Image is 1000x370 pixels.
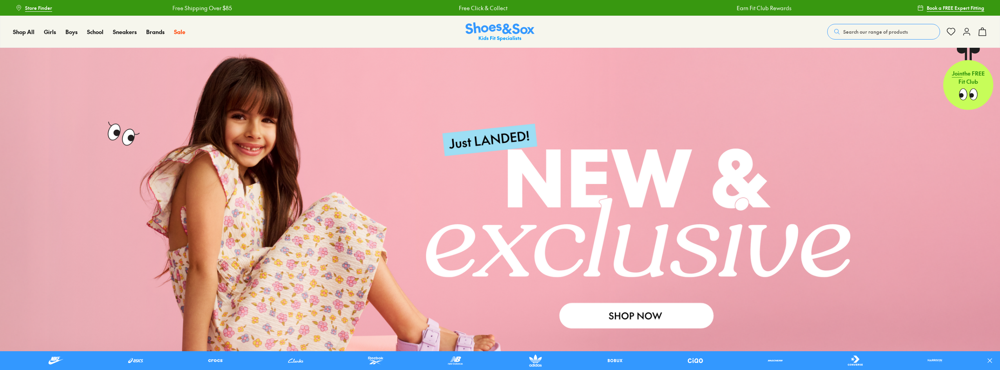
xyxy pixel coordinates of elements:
[458,4,506,12] a: Free Click & Collect
[146,28,165,36] a: Brands
[113,28,137,36] a: Sneakers
[943,47,993,110] a: Jointhe FREE Fit Club
[16,1,52,15] a: Store Finder
[65,28,78,36] a: Boys
[466,22,534,42] img: SNS_Logo_Responsive.svg
[843,28,908,35] span: Search our range of products
[943,63,993,92] p: the FREE Fit Club
[171,4,231,12] a: Free Shipping Over $85
[13,28,34,36] a: Shop All
[44,28,56,36] a: Girls
[927,4,984,11] span: Book a FREE Expert Fitting
[174,28,185,36] a: Sale
[87,28,103,36] a: School
[827,24,940,40] button: Search our range of products
[736,4,791,12] a: Earn Fit Club Rewards
[952,69,962,77] span: Join
[466,22,534,42] a: Shoes & Sox
[25,4,52,11] span: Store Finder
[917,1,984,15] a: Book a FREE Expert Fitting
